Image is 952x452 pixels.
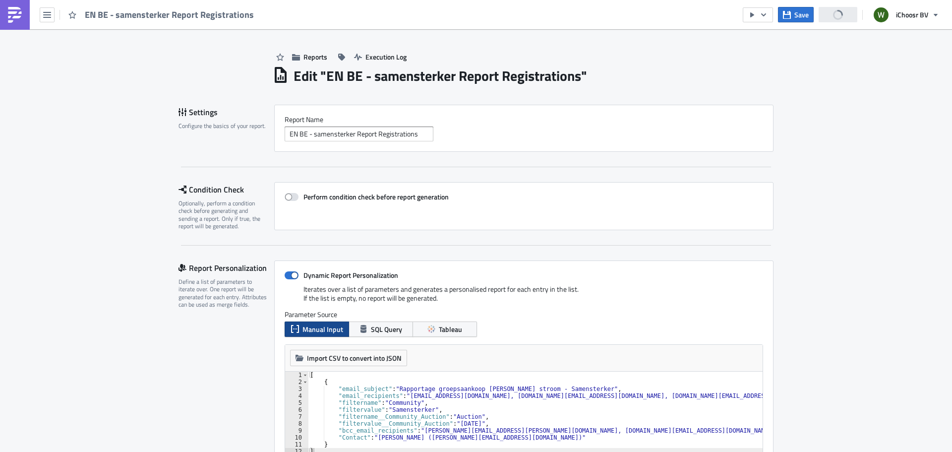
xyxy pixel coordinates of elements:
[285,392,308,399] div: 4
[178,260,274,275] div: Report Personalization
[439,324,462,334] span: Tableau
[285,379,308,386] div: 2
[178,122,268,129] div: Configure the basics of your report.
[285,434,308,441] div: 10
[349,322,413,337] button: SQL Query
[285,399,308,406] div: 5
[7,7,23,23] img: PushMetrics
[285,372,308,379] div: 1
[287,49,332,65] button: Reports
[303,270,398,280] strong: Dynamic Report Personalization
[178,278,268,309] div: Define a list of parameters to iterate over. One report will be generated for each entry. Attribu...
[294,67,587,85] h1: Edit " EN BE - samensterker Report Registrations "
[285,406,308,413] div: 6
[303,192,449,202] strong: Perform condition check before report generation
[285,115,763,124] label: Report Nam﻿e
[285,413,308,420] div: 7
[290,350,407,366] button: Import CSV to convert into JSON
[303,52,327,62] span: Reports
[285,420,308,427] div: 8
[285,386,308,392] div: 3
[873,6,890,23] img: Avatar
[302,324,343,334] span: Manual Input
[794,9,809,20] span: Save
[371,324,402,334] span: SQL Query
[285,285,763,310] div: Iterates over a list of parameters and generates a personalised report for each entry in the list...
[285,310,763,319] label: Parameter Source
[349,49,412,65] button: Execution Log
[896,9,928,20] span: iChoosr BV
[85,9,255,20] span: EN BE - samensterker Report Registrations
[178,199,268,230] div: Optionally, perform a condition check before generating and sending a report. Only if true, the r...
[307,353,402,363] span: Import CSV to convert into JSON
[178,105,274,120] div: Settings
[413,322,477,337] button: Tableau
[778,7,814,22] button: Save
[365,52,407,62] span: Execution Log
[285,322,349,337] button: Manual Input
[868,4,945,26] button: iChoosr BV
[285,427,308,434] div: 9
[178,182,274,197] div: Condition Check
[819,7,857,22] button: Share
[285,441,308,448] div: 11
